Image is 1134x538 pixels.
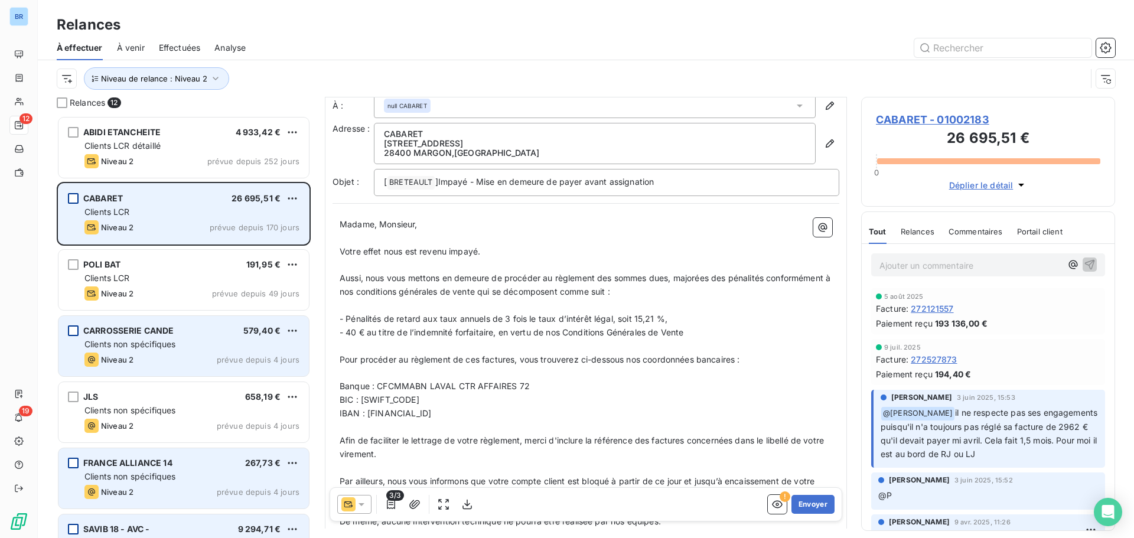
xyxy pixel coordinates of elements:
[84,471,175,481] span: Clients non spécifiques
[83,524,149,534] span: SAVIB 18 - AVC -
[340,476,817,500] span: Par ailleurs, nous vous informons que votre compte client est bloqué à partir de ce jour et jusqu...
[949,179,1014,191] span: Déplier le détail
[159,42,201,54] span: Effectuées
[101,487,133,497] span: Niveau 2
[246,259,281,269] span: 191,95 €
[9,512,28,531] img: Logo LeanPay
[340,246,480,256] span: Votre effet nous est revenu impayé.
[878,490,892,500] span: @P
[384,129,806,139] p: CABARET
[340,314,667,324] span: - Pénalités de retard aux taux annuels de 3 fois le taux d’intérêt légal, soit 15,21 %,
[889,517,950,527] span: [PERSON_NAME]
[876,353,908,366] span: Facture :
[101,223,133,232] span: Niveau 2
[245,392,281,402] span: 658,19 €
[83,127,161,137] span: ABIDI ETANCHEITE
[83,259,120,269] span: POLI BAT
[435,177,654,187] span: ]Impayé - Mise en demeure de payer avant assignation
[238,524,281,534] span: 9 294,71 €
[57,116,311,538] div: grid
[884,344,921,351] span: 9 juil. 2025
[101,74,207,83] span: Niveau de relance : Niveau 2
[340,327,683,337] span: - 40 € au titre de l’indemnité forfaitaire, en vertu de nos Conditions Générales de Vente
[101,156,133,166] span: Niveau 2
[876,128,1100,151] h3: 26 695,51 €
[791,495,835,514] button: Envoyer
[869,227,887,236] span: Tout
[83,392,98,402] span: JLS
[384,148,806,158] p: 28400 MARGON , [GEOGRAPHIC_DATA]
[243,325,281,335] span: 579,40 €
[957,394,1015,401] span: 3 juin 2025, 15:53
[83,325,174,335] span: CARROSSERIE CANDE
[935,317,988,330] span: 193 136,00 €
[101,289,133,298] span: Niveau 2
[117,42,145,54] span: À venir
[84,339,175,349] span: Clients non spécifiques
[214,42,246,54] span: Analyse
[210,223,299,232] span: prévue depuis 170 jours
[9,116,28,135] a: 12
[874,168,879,177] span: 0
[84,141,161,151] span: Clients LCR détaillé
[101,421,133,431] span: Niveau 2
[954,519,1011,526] span: 9 avr. 2025, 11:26
[9,7,28,26] div: BR
[340,354,740,364] span: Pour procéder au règlement de ces factures, vous trouverez ci-dessous nos coordonnées bancaires :
[876,302,908,315] span: Facture :
[384,139,806,148] p: [STREET_ADDRESS]
[911,302,953,315] span: 272121557
[340,273,833,296] span: Aussi, nous vous mettons en demeure de procéder au règlement des sommes dues, majorées des pénali...
[340,408,431,418] span: IBAN : [FINANCIAL_ID]
[384,177,387,187] span: [
[101,355,133,364] span: Niveau 2
[333,123,370,133] span: Adresse :
[83,193,123,203] span: CABARET
[84,207,130,217] span: Clients LCR
[245,458,281,468] span: 267,73 €
[340,219,418,229] span: Madame, Monsieur,
[57,42,103,54] span: À effectuer
[333,177,359,187] span: Objet :
[340,381,530,391] span: Banque : CFCMMABN LAVAL CTR AFFAIRES 72
[386,490,404,501] span: 3/3
[1094,498,1122,526] div: Open Intercom Messenger
[236,127,281,137] span: 4 933,42 €
[207,156,299,166] span: prévue depuis 252 jours
[946,178,1031,192] button: Déplier le détail
[387,102,427,110] span: null CABARET
[884,293,924,300] span: 5 août 2025
[911,353,957,366] span: 272527873
[19,113,32,124] span: 12
[340,394,419,405] span: BIC : [SWIFT_CODE]
[84,405,175,415] span: Clients non spécifiques
[876,368,933,380] span: Paiement reçu
[1017,227,1063,236] span: Portail client
[881,407,954,420] span: @ [PERSON_NAME]
[881,407,1100,459] span: il ne respecte pas ses engagements puisqu'il n'a toujours pas réglé sa facture de 2962 € qu'il de...
[217,355,299,364] span: prévue depuis 4 jours
[232,193,281,203] span: 26 695,51 €
[901,227,934,236] span: Relances
[84,67,229,90] button: Niveau de relance : Niveau 2
[949,227,1003,236] span: Commentaires
[83,458,172,468] span: FRANCE ALLIANCE 14
[70,97,105,109] span: Relances
[891,392,952,403] span: [PERSON_NAME]
[954,477,1013,484] span: 3 juin 2025, 15:52
[107,97,120,108] span: 12
[212,289,299,298] span: prévue depuis 49 jours
[876,112,1100,128] span: CABARET - 01002183
[84,273,130,283] span: Clients LCR
[19,406,32,416] span: 19
[217,487,299,497] span: prévue depuis 4 jours
[935,368,971,380] span: 194,40 €
[876,317,933,330] span: Paiement reçu
[333,100,374,112] label: À :
[387,176,434,190] span: BRETEAULT
[914,38,1091,57] input: Rechercher
[889,475,950,485] span: [PERSON_NAME]
[217,421,299,431] span: prévue depuis 4 jours
[57,14,120,35] h3: Relances
[340,435,826,459] span: Afin de faciliter le lettrage de votre règlement, merci d'inclure la référence des factures conce...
